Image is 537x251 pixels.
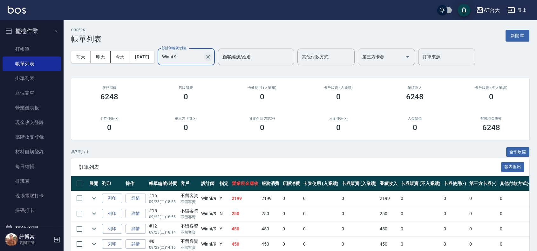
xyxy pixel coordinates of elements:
th: 營業現金應收 [230,176,260,191]
img: Logo [8,6,26,14]
p: 不留客資 [180,214,198,220]
a: 每日結帳 [3,159,61,174]
a: 帳單列表 [3,56,61,71]
p: 09/23 (二) 18:55 [149,199,177,205]
button: Open [403,52,413,62]
h5: 許博棠 [19,234,52,240]
button: save [458,4,470,17]
th: 業績收入 [378,176,399,191]
td: 0 [498,206,533,221]
label: 設計師編號/姓名 [162,46,187,50]
a: 座位開單 [3,86,61,100]
td: 250 [378,206,399,221]
h2: 營業現金應收 [461,116,522,121]
td: Winni /9 [200,221,218,236]
td: #16 [147,191,179,206]
h3: 0 [336,92,341,101]
button: expand row [89,194,99,203]
h3: 6248 [482,123,500,132]
button: [DATE] [130,51,154,63]
h3: 0 [336,123,341,132]
a: 掃碼打卡 [3,203,61,218]
h2: 其他付款方式(-) [232,116,293,121]
h3: 0 [413,123,417,132]
p: 高階主管 [19,240,52,246]
td: 0 [498,221,533,236]
a: 掛單列表 [3,71,61,86]
h2: 入金使用(-) [308,116,369,121]
img: Person [5,233,18,246]
td: 0 [302,206,340,221]
td: 0 [468,191,498,206]
a: 打帳單 [3,42,61,56]
h3: 0 [260,123,264,132]
a: 營業儀表板 [3,101,61,115]
div: 不留客資 [180,208,198,214]
h3: 0 [107,123,112,132]
button: AT台大 [473,4,502,17]
button: 預約管理 [3,221,61,237]
td: 0 [468,221,498,236]
h2: 業績收入 [384,86,445,90]
td: N [218,206,230,221]
p: 09/23 (二) 18:14 [149,229,177,235]
td: 250 [230,206,260,221]
td: 0 [302,221,340,236]
th: 卡券使用 (入業績) [302,176,340,191]
button: Clear [204,52,213,61]
button: 今天 [111,51,130,63]
td: 450 [230,221,260,236]
td: 0 [498,191,533,206]
h3: 0 [260,92,264,101]
p: 不留客資 [180,245,198,250]
a: 詳情 [126,209,146,219]
h2: 卡券使用 (入業績) [232,86,293,90]
td: 2199 [260,191,281,206]
td: 0 [399,191,442,206]
td: 0 [340,206,378,221]
p: 共 7 筆, 1 / 1 [71,149,89,155]
button: 列印 [102,194,122,203]
td: 0 [399,206,442,221]
td: 0 [399,221,442,236]
a: 現場電腦打卡 [3,188,61,203]
th: 卡券使用(-) [442,176,468,191]
button: 昨天 [91,51,111,63]
h2: 卡券使用(-) [79,116,140,121]
td: 0 [468,206,498,221]
td: Winni /9 [200,191,218,206]
td: 0 [281,206,302,221]
td: Y [218,191,230,206]
button: 前天 [71,51,91,63]
th: 第三方卡券(-) [468,176,498,191]
p: 09/23 (二) 14:16 [149,245,177,250]
a: 高階收支登錄 [3,130,61,144]
h2: 卡券販賣 (入業績) [308,86,369,90]
h3: 6248 [100,92,118,101]
h3: 0 [184,123,188,132]
td: 2199 [378,191,399,206]
button: expand row [89,239,99,249]
h3: 6248 [406,92,424,101]
span: 訂單列表 [79,164,501,170]
h2: 入金儲值 [384,116,445,121]
p: 不留客資 [180,199,198,205]
td: Winni /9 [200,206,218,221]
div: 不留客資 [180,192,198,199]
td: 0 [442,206,468,221]
th: 展開 [88,176,100,191]
td: 0 [340,191,378,206]
th: 操作 [124,176,147,191]
a: 新開單 [506,32,529,38]
th: 其他付款方式(-) [498,176,533,191]
button: 全部展開 [506,147,530,157]
td: #15 [147,206,179,221]
th: 客戶 [179,176,200,191]
div: 不留客資 [180,223,198,229]
div: AT台大 [484,6,500,14]
td: 0 [302,191,340,206]
h2: ORDERS [71,28,102,32]
a: 報表匯出 [501,164,525,170]
td: 0 [281,191,302,206]
p: 09/23 (二) 18:55 [149,214,177,220]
